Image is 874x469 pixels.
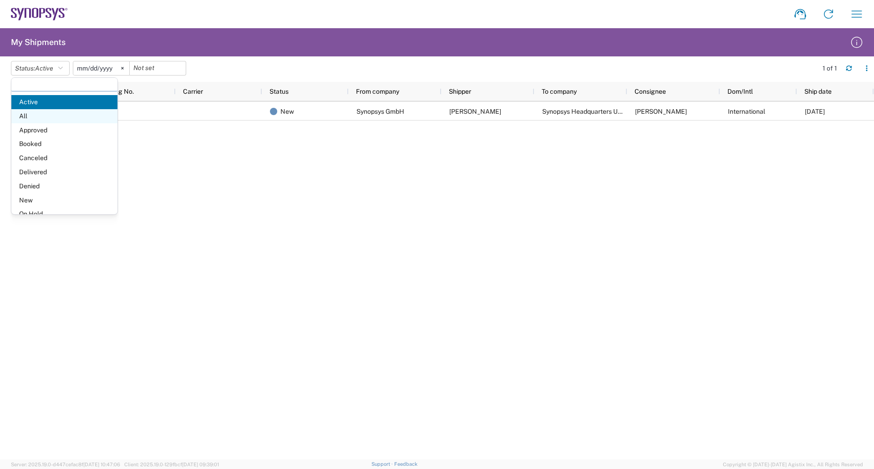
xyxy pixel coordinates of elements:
[542,108,630,115] span: Synopsys Headquarters USSV
[11,462,120,467] span: Server: 2025.19.0-d447cefac8f
[449,108,501,115] span: Andreas Jahn
[11,179,117,193] span: Denied
[356,108,404,115] span: Synopsys GmbH
[83,462,120,467] span: [DATE] 10:47:06
[130,61,186,75] input: Not set
[11,165,117,179] span: Delivered
[11,95,117,109] span: Active
[11,193,117,207] span: New
[823,64,838,72] div: 1 of 1
[11,61,70,76] button: Status:Active
[183,88,203,95] span: Carrier
[182,462,219,467] span: [DATE] 09:39:01
[124,462,219,467] span: Client: 2025.19.0-129fbcf
[11,151,117,165] span: Canceled
[280,102,294,121] span: New
[635,108,687,115] span: Jerry Miller
[73,61,129,75] input: Not set
[542,88,577,95] span: To company
[394,461,417,467] a: Feedback
[269,88,289,95] span: Status
[11,123,117,137] span: Approved
[723,460,863,469] span: Copyright © [DATE]-[DATE] Agistix Inc., All Rights Reserved
[11,37,66,48] h2: My Shipments
[35,65,53,72] span: Active
[804,88,832,95] span: Ship date
[11,109,117,123] span: All
[727,88,753,95] span: Dom/Intl
[449,88,471,95] span: Shipper
[635,88,666,95] span: Consignee
[805,108,825,115] span: 09/22/2025
[371,461,394,467] a: Support
[728,108,765,115] span: International
[11,137,117,151] span: Booked
[11,207,117,221] span: On Hold
[356,88,399,95] span: From company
